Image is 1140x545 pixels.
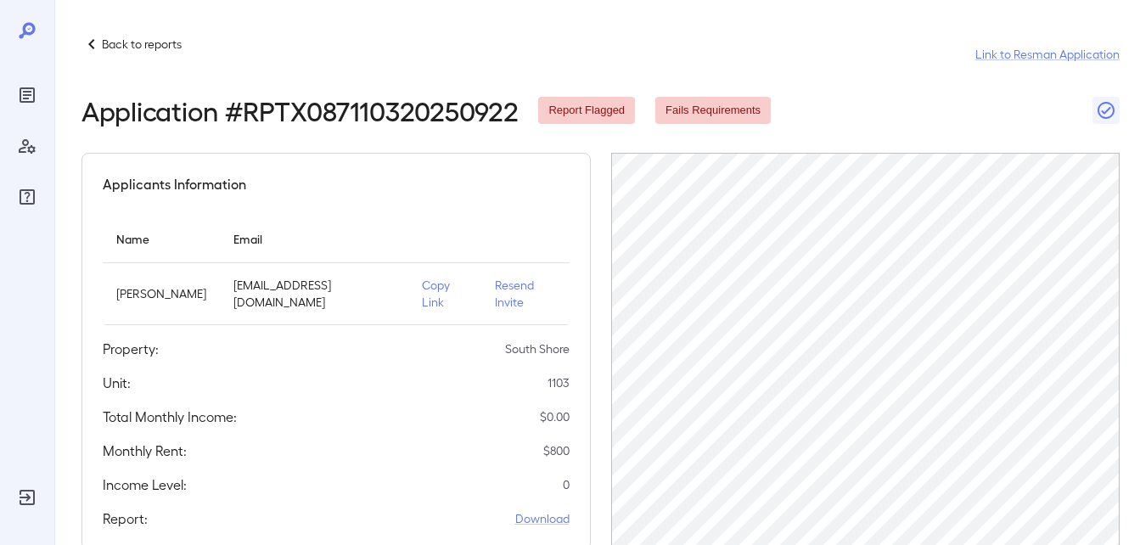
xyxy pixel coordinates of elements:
h5: Unit: [103,373,131,393]
th: Email [220,215,408,263]
button: Close Report [1092,97,1120,124]
h5: Total Monthly Income: [103,407,237,427]
span: Report Flagged [538,103,635,119]
p: Back to reports [102,36,182,53]
h2: Application # RPTX087110320250922 [81,95,518,126]
p: [PERSON_NAME] [116,285,206,302]
a: Download [515,510,570,527]
table: simple table [103,215,570,325]
div: FAQ [14,183,41,211]
p: [EMAIL_ADDRESS][DOMAIN_NAME] [233,277,395,311]
h5: Income Level: [103,475,187,495]
p: $ 0.00 [540,408,570,425]
span: Fails Requirements [655,103,771,119]
h5: Applicants Information [103,174,246,194]
p: 1103 [548,374,570,391]
p: $ 800 [543,442,570,459]
p: South Shore [505,340,570,357]
h5: Property: [103,339,159,359]
div: Manage Users [14,132,41,160]
th: Name [103,215,220,263]
p: Resend Invite [495,277,556,311]
h5: Monthly Rent: [103,441,187,461]
div: Log Out [14,484,41,511]
p: 0 [563,476,570,493]
h5: Report: [103,508,148,529]
p: Copy Link [422,277,467,311]
div: Reports [14,81,41,109]
a: Link to Resman Application [975,46,1120,63]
